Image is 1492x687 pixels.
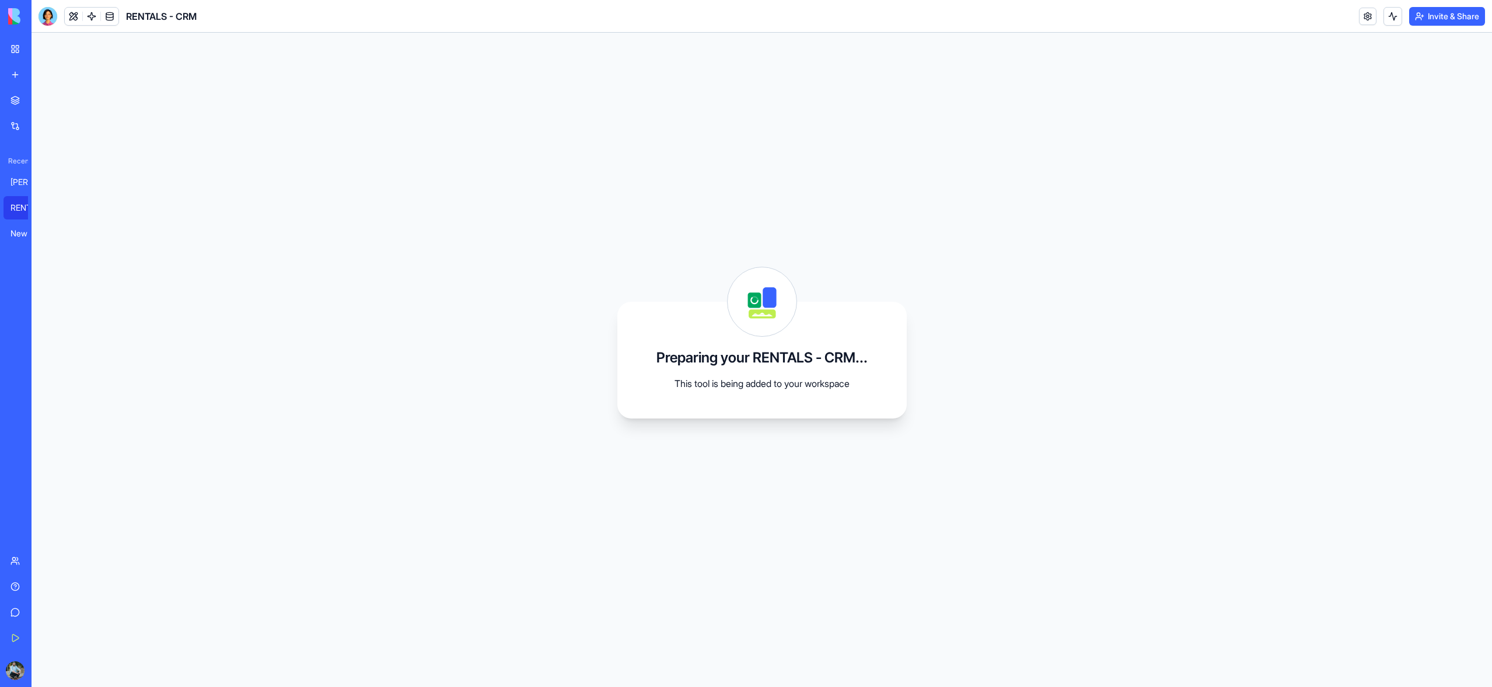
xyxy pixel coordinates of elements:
[4,222,50,245] a: New App
[6,661,25,680] img: ACg8ocJNHXTW_YLYpUavmfs3syqsdHTtPnhfTho5TN6JEWypo_6Vv8rXJA=s96-c
[126,9,197,23] span: RENTALS - CRM
[4,156,28,166] span: Recent
[11,228,43,239] div: New App
[8,8,81,25] img: logo
[1409,7,1485,26] button: Invite & Share
[4,170,50,194] a: [PERSON_NAME]
[645,376,879,390] p: This tool is being added to your workspace
[11,176,43,188] div: [PERSON_NAME]
[4,196,50,219] a: RENTALS - CRM
[656,348,868,367] h3: Preparing your RENTALS - CRM...
[11,202,43,214] div: RENTALS - CRM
